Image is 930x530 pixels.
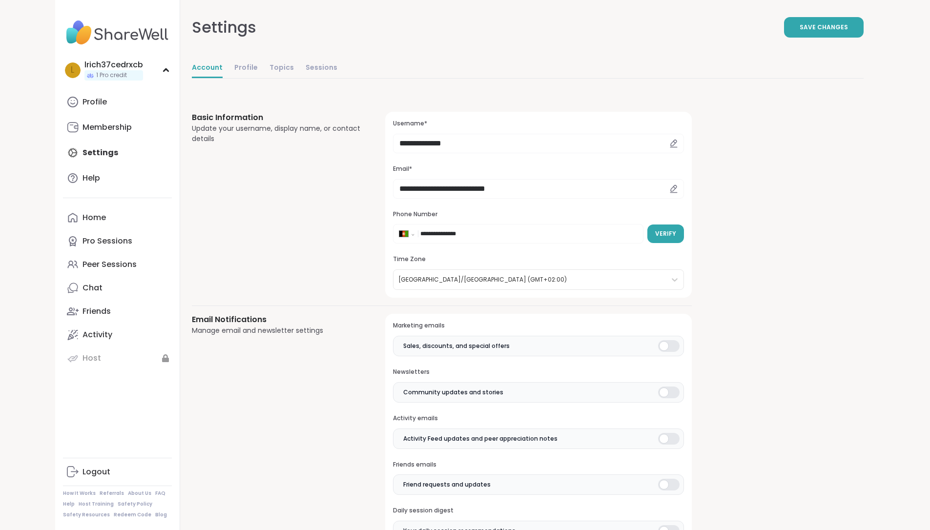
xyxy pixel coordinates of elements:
a: Help [63,501,75,508]
a: Chat [63,276,172,300]
div: Peer Sessions [83,259,137,270]
a: Redeem Code [114,511,151,518]
div: Activity [83,329,112,340]
h3: Basic Information [192,112,362,123]
div: Manage email and newsletter settings [192,326,362,336]
a: Host Training [79,501,114,508]
a: Home [63,206,172,229]
div: Host [83,353,101,364]
span: Community updates and stories [403,388,503,397]
h3: Email* [393,165,683,173]
div: Friends [83,306,111,317]
h3: Daily session digest [393,507,683,515]
span: l [71,64,74,77]
a: Help [63,166,172,190]
a: Profile [234,59,258,78]
div: Update your username, display name, or contact details [192,123,362,144]
h3: Time Zone [393,255,683,264]
span: Verify [655,229,676,238]
h3: Username* [393,120,683,128]
img: ShareWell Nav Logo [63,16,172,50]
h3: Activity emails [393,414,683,423]
a: Membership [63,116,172,139]
div: Chat [83,283,103,293]
div: Logout [83,467,110,477]
a: About Us [128,490,151,497]
a: Topics [269,59,294,78]
a: Friends [63,300,172,323]
a: Referrals [100,490,124,497]
h3: Marketing emails [393,322,683,330]
a: Account [192,59,223,78]
span: Activity Feed updates and peer appreciation notes [403,434,558,443]
a: Logout [63,460,172,484]
div: lrich37cedrxcb [84,60,143,70]
div: Settings [192,16,256,39]
h3: Phone Number [393,210,683,219]
a: Blog [155,511,167,518]
button: Verify [647,224,684,243]
a: Peer Sessions [63,253,172,276]
button: Save Changes [784,17,864,38]
span: Friend requests and updates [403,480,491,489]
span: Save Changes [800,23,848,32]
a: Profile [63,90,172,114]
div: Membership [83,122,132,133]
div: Help [83,173,100,183]
a: Safety Resources [63,511,110,518]
div: Pro Sessions [83,236,132,246]
a: Safety Policy [118,501,152,508]
a: Host [63,347,172,370]
span: 1 Pro credit [96,71,127,80]
div: Home [83,212,106,223]
a: Pro Sessions [63,229,172,253]
a: How It Works [63,490,96,497]
h3: Friends emails [393,461,683,469]
a: Sessions [306,59,337,78]
h3: Email Notifications [192,314,362,326]
a: FAQ [155,490,165,497]
div: Profile [83,97,107,107]
span: Sales, discounts, and special offers [403,342,510,350]
h3: Newsletters [393,368,683,376]
a: Activity [63,323,172,347]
